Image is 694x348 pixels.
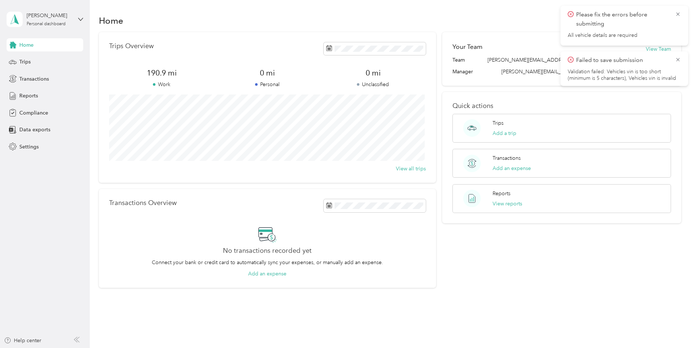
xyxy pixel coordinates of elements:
p: Transactions Overview [109,199,177,207]
span: Transactions [19,75,49,83]
p: Personal [215,81,320,88]
span: Trips [19,58,31,66]
span: 190.9 mi [109,68,215,78]
button: View reports [493,200,522,208]
h1: Home [99,17,123,24]
h2: Your Team [452,42,482,51]
span: Team [452,56,465,64]
li: Validation failed: Vehicles vin is too short (minimum is 5 characters), Vehicles vin is invalid [568,69,681,82]
span: Settings [19,143,39,151]
p: Trips Overview [109,42,154,50]
p: Connect your bank or credit card to automatically sync your expenses, or manually add an expense. [152,259,383,266]
button: View all trips [396,165,426,173]
span: Home [19,41,34,49]
p: Quick actions [452,102,671,110]
p: Trips [493,119,504,127]
p: Unclassified [320,81,426,88]
span: [PERSON_NAME][EMAIL_ADDRESS][PERSON_NAME][DOMAIN_NAME]'s team [487,56,671,64]
iframe: Everlance-gr Chat Button Frame [653,307,694,348]
h2: No transactions recorded yet [223,247,312,255]
div: [PERSON_NAME] [27,12,72,19]
p: Transactions [493,154,521,162]
p: Failed to save submission [576,56,670,65]
span: All vehicle details are required [568,32,681,39]
button: View Team [646,45,671,53]
div: Personal dashboard [27,22,66,26]
p: Reports [493,190,510,197]
span: Reports [19,92,38,100]
button: Help center [4,337,41,344]
span: 0 mi [215,68,320,78]
span: Manager [452,68,473,76]
span: Data exports [19,126,50,134]
p: Work [109,81,215,88]
span: [PERSON_NAME][EMAIL_ADDRESS][PERSON_NAME][DOMAIN_NAME] [501,69,668,75]
button: Add an expense [493,165,531,172]
button: Add a trip [493,129,516,137]
p: Please fix the errors before submitting [576,10,670,28]
span: 0 mi [320,68,426,78]
button: Add an expense [248,270,286,278]
span: Compliance [19,109,48,117]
